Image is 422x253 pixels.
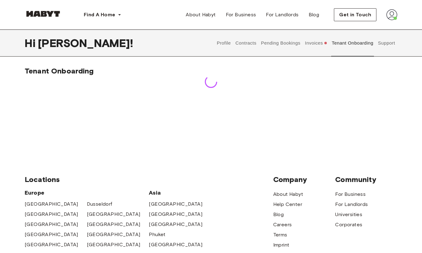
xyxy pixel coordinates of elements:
span: [PERSON_NAME] ! [38,37,133,49]
a: Blog [304,9,324,21]
a: [GEOGRAPHIC_DATA] [87,211,140,218]
span: Get in Touch [339,11,371,18]
button: Get in Touch [334,8,376,21]
a: Terms [273,231,287,239]
span: Hi [25,37,38,49]
a: [GEOGRAPHIC_DATA] [149,241,202,248]
span: Blog [309,11,319,18]
a: For Landlords [261,9,303,21]
button: Pending Bookings [260,30,301,57]
a: For Landlords [335,201,368,208]
span: Community [335,175,397,184]
a: Careers [273,221,292,228]
a: [GEOGRAPHIC_DATA] [149,221,202,228]
a: About Habyt [273,191,303,198]
a: [GEOGRAPHIC_DATA] [87,231,140,238]
span: Find A Home [84,11,115,18]
span: Locations [25,175,273,184]
a: [GEOGRAPHIC_DATA] [25,200,78,208]
a: [GEOGRAPHIC_DATA] [25,221,78,228]
a: Dusseldorf [87,200,112,208]
a: Phuket [149,231,165,238]
span: Asia [149,189,211,196]
button: Contracts [235,30,257,57]
a: Universities [335,211,362,218]
a: Help Center [273,201,302,208]
img: Habyt [25,11,62,17]
a: [GEOGRAPHIC_DATA] [87,241,140,248]
button: Support [377,30,396,57]
span: Europe [25,189,149,196]
a: [GEOGRAPHIC_DATA] [25,211,78,218]
a: Imprint [273,241,290,249]
span: Tenant Onboarding [25,66,94,75]
span: Company [273,175,335,184]
a: [GEOGRAPHIC_DATA] [25,231,78,238]
span: For Business [226,11,256,18]
a: For Business [335,191,366,198]
button: Invoices [304,30,328,57]
button: Tenant Onboarding [331,30,374,57]
a: [GEOGRAPHIC_DATA] [25,241,78,248]
a: [GEOGRAPHIC_DATA] [149,211,202,218]
a: Blog [273,211,284,218]
a: [GEOGRAPHIC_DATA] [149,200,202,208]
img: avatar [386,9,397,20]
a: About Habyt [181,9,221,21]
a: For Business [221,9,261,21]
span: About Habyt [186,11,216,18]
a: Corporates [335,221,362,228]
a: [GEOGRAPHIC_DATA] [87,221,140,228]
div: user profile tabs [214,30,397,57]
button: Find A Home [79,9,126,21]
button: Profile [216,30,232,57]
span: For Landlords [266,11,298,18]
